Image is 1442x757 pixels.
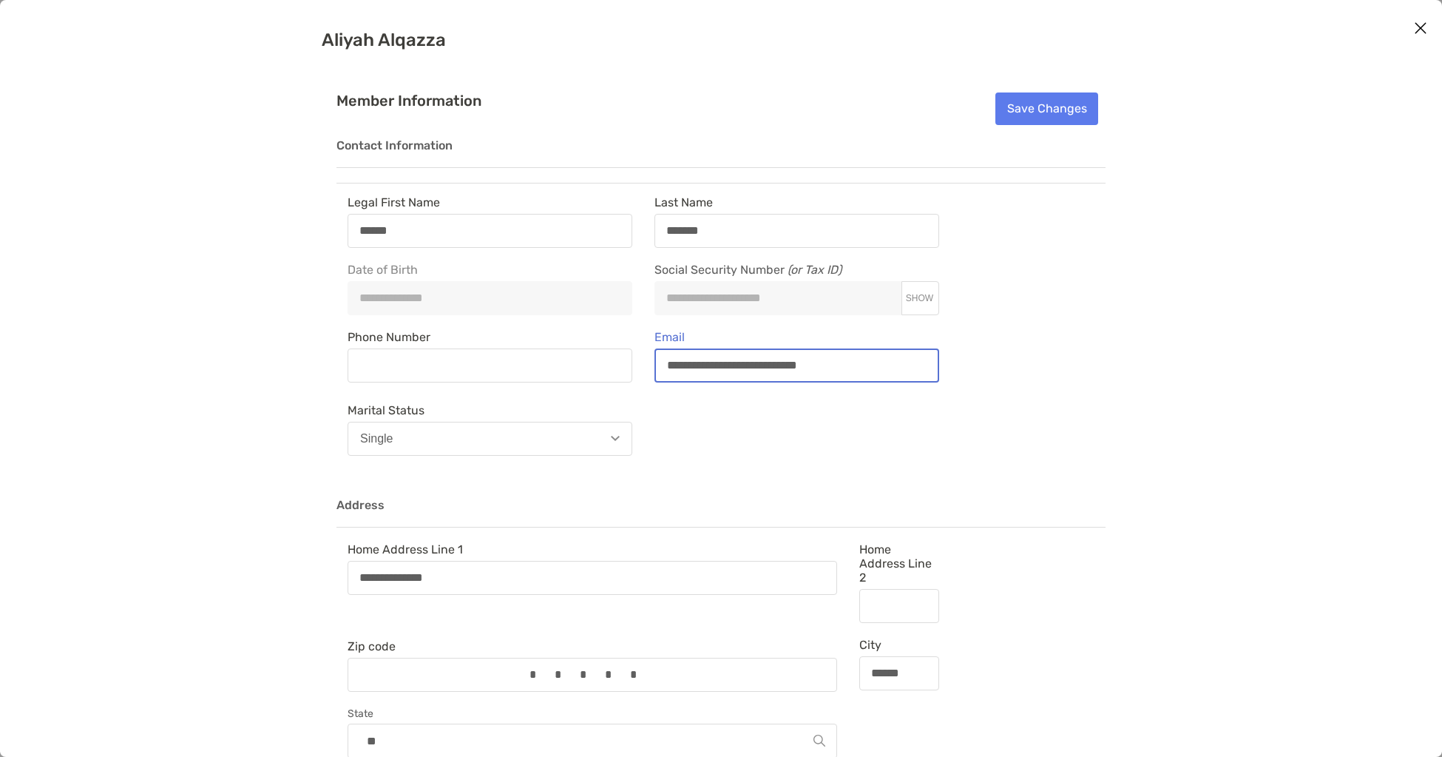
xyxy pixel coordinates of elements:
h2: Aliyah Alqazza [322,30,1120,50]
span: Home Address Line 1 [348,542,837,556]
input: Home Address Line 2 [860,599,938,612]
span: Email [654,330,939,344]
span: Date of Birth [348,263,632,277]
button: Close modal [1409,18,1432,40]
input: Home Address Line 1 [348,571,836,584]
h4: Member Information [336,92,1106,110]
span: Zip code [348,639,837,653]
input: Phone Number [348,359,632,371]
input: Email [656,359,938,371]
span: Legal First Name [348,195,632,209]
h3: Address [336,499,1106,528]
button: Single [348,422,632,456]
input: Social Security Number (or Tax ID)SHOW [655,292,901,304]
label: State [348,707,837,721]
span: Home Address Line 2 [859,542,939,585]
input: Last Name [655,224,938,237]
span: SHOW [906,293,933,303]
i: (or Tax ID) [788,263,842,277]
h3: Contact Information [336,139,1106,168]
input: City [860,667,938,679]
span: City [859,638,939,652]
button: Save Changes [995,92,1098,125]
img: Open dropdown arrow [611,436,620,441]
span: Marital Status [348,403,632,417]
input: Legal First Name [348,224,632,237]
span: Phone Number [348,330,632,344]
img: Search Icon [813,735,825,747]
button: Social Security Number (or Tax ID) [901,292,938,304]
span: Social Security Number [654,263,939,281]
input: Zip code [348,668,836,681]
input: Date of Birth [348,292,632,304]
div: Single [360,432,393,445]
span: Last Name [654,195,939,209]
